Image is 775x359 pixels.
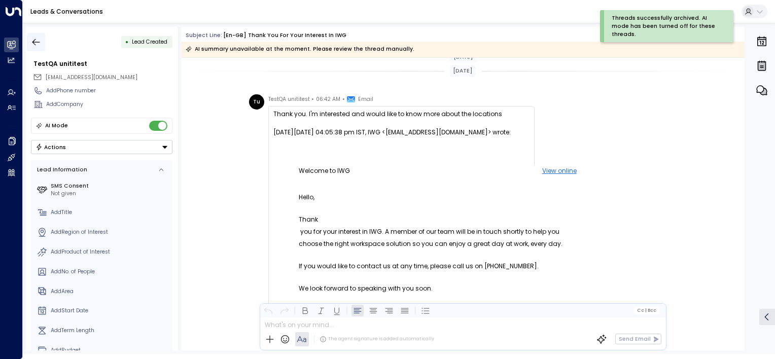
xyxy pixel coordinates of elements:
[311,94,314,104] span: •
[45,121,68,131] div: AI Mode
[30,7,103,16] a: Leads & Conversations
[51,248,169,256] div: AddProduct of Interest
[320,336,434,343] div: The agent signature is added automatically
[51,327,169,335] div: AddTerm Length
[299,282,577,295] p: We look forward to speaking with you soon.
[33,59,172,68] div: TestQA unititest
[358,94,373,104] span: Email
[612,14,718,38] div: Threads successfully archived. AI mode has been turned off for these threads.
[223,31,346,40] div: [en-GB] Thank you for your interest in IWG
[273,128,530,137] div: [DATE][DATE] 04:05:38 pm IST, IWG <[EMAIL_ADDRESS][DOMAIN_NAME]> wrote:
[273,110,530,119] div: Thank you. I'm interested and would like to know more about the locations
[36,143,66,151] div: Actions
[125,35,129,49] div: •
[262,304,274,316] button: Undo
[51,228,169,236] div: AddRegion of Interest
[31,140,172,154] div: Button group with a nested menu
[450,65,476,77] div: [DATE]
[249,94,264,110] div: Tu
[342,94,345,104] span: •
[46,74,137,81] span: [EMAIL_ADDRESS][DOMAIN_NAME]
[299,165,458,176] p: Welcome to IWG
[51,268,169,276] div: AddNo. of People
[46,100,172,109] div: AddCompany
[186,31,222,39] span: Subject Line:
[645,308,646,313] span: |
[637,308,656,313] span: Cc Bcc
[51,346,169,354] div: AddBudget
[268,94,310,104] span: TestQA unititest
[634,307,659,314] button: Cc|Bcc
[51,190,169,198] div: Not given
[51,288,169,296] div: AddArea
[132,38,167,46] span: Lead Created
[299,260,577,272] p: If you would like to contact us at any time, please call us on [PHONE_NUMBER].
[449,52,477,62] div: [DATE]
[31,140,172,154] button: Actions
[278,304,290,316] button: Redo
[299,191,577,203] p: Hello,
[51,307,169,315] div: AddStart Date
[186,44,414,54] div: AI summary unavailable at the moment. Please review the thread manually.
[542,165,577,176] a: View online
[316,94,340,104] span: 06:42 AM
[46,87,172,95] div: AddPhone number
[51,182,169,190] label: SMS Consent
[34,166,87,174] div: Lead Information
[46,74,137,82] span: testqa.unititest@yahoo.com
[299,213,577,250] p: Thank you for your interest in IWG. A member of our team will be in touch shortly to help you cho...
[51,208,169,217] div: AddTitle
